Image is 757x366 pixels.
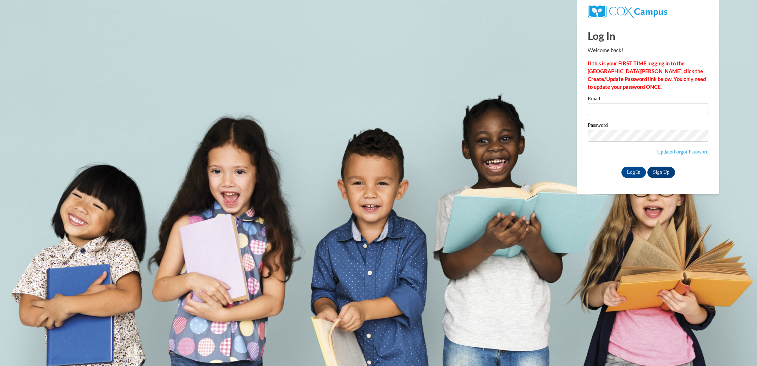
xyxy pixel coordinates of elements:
[588,8,667,14] a: COX Campus
[588,96,708,103] label: Email
[647,167,675,178] a: Sign Up
[588,28,708,43] h1: Log In
[657,149,708,155] a: Update/Forgot Password
[588,60,706,90] strong: If this is your FIRST TIME logging in to the [GEOGRAPHIC_DATA][PERSON_NAME], click the Create/Upd...
[588,5,667,18] img: COX Campus
[621,167,646,178] input: Log In
[588,123,708,130] label: Password
[588,47,708,54] p: Welcome back!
